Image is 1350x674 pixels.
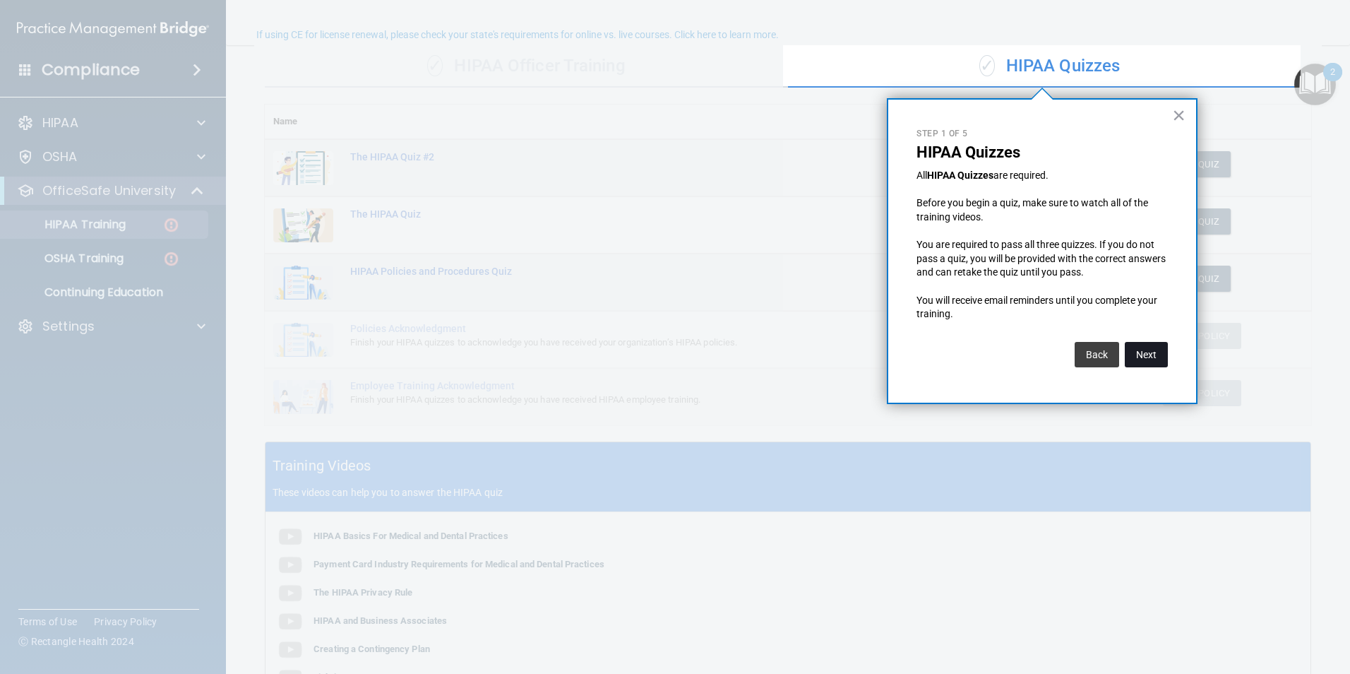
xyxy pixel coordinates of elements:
[979,55,995,76] span: ✓
[916,128,1168,140] p: Step 1 of 5
[788,45,1311,88] div: HIPAA Quizzes
[916,294,1168,321] p: You will receive email reminders until you complete your training.
[1172,104,1185,126] button: Close
[916,170,927,181] span: All
[1075,342,1119,367] button: Back
[916,196,1168,224] p: Before you begin a quiz, make sure to watch all of the training videos.
[1294,64,1336,105] button: Open Resource Center, 2 new notifications
[993,170,1049,181] span: are required.
[1125,342,1168,367] button: Next
[916,238,1168,280] p: You are required to pass all three quizzes. If you do not pass a quiz, you will be provided with ...
[916,143,1168,162] p: HIPAA Quizzes
[927,170,993,181] strong: HIPAA Quizzes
